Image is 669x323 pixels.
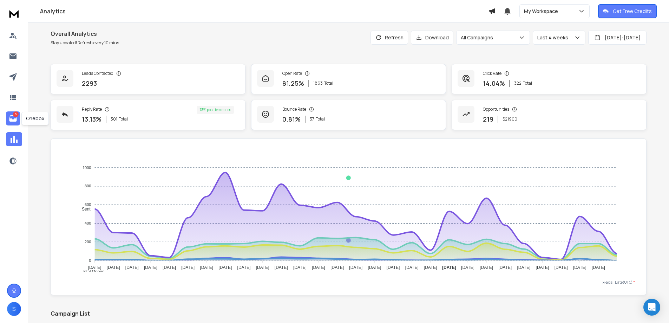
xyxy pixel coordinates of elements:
[85,202,91,207] tspan: 600
[537,34,571,41] p: Last 4 weeks
[7,302,21,316] button: S
[21,112,49,125] div: Onebox
[82,78,97,88] p: 2293
[368,265,381,270] tspan: [DATE]
[6,111,20,125] a: 5
[316,116,325,122] span: Total
[125,265,139,270] tspan: [DATE]
[77,269,104,274] span: Total Opens
[82,114,101,124] p: 13.13 %
[293,265,307,270] tspan: [DATE]
[111,116,117,122] span: 301
[51,64,245,94] a: Leads Contacted2293
[555,265,568,270] tspan: [DATE]
[107,265,120,270] tspan: [DATE]
[452,64,647,94] a: Click Rate14.04%322Total
[588,31,647,45] button: [DATE]-[DATE]
[181,265,195,270] tspan: [DATE]
[119,116,128,122] span: Total
[480,265,493,270] tspan: [DATE]
[85,240,91,244] tspan: 200
[424,265,437,270] tspan: [DATE]
[411,31,453,45] button: Download
[523,80,532,86] span: Total
[256,265,269,270] tspan: [DATE]
[13,111,19,117] p: 5
[144,265,157,270] tspan: [DATE]
[349,265,362,270] tspan: [DATE]
[313,80,323,86] span: 1863
[643,299,660,316] div: Open Intercom Messenger
[312,265,325,270] tspan: [DATE]
[83,166,91,170] tspan: 1000
[385,34,404,41] p: Refresh
[483,106,509,112] p: Opportunities
[498,265,512,270] tspan: [DATE]
[324,80,333,86] span: Total
[461,265,474,270] tspan: [DATE]
[51,100,245,130] a: Reply Rate13.13%301Total73% positive replies
[483,114,493,124] p: 219
[40,7,488,15] h1: Analytics
[310,116,314,122] span: 37
[442,265,456,270] tspan: [DATE]
[483,78,505,88] p: 14.04 %
[387,265,400,270] tspan: [DATE]
[89,258,91,263] tspan: 0
[88,265,101,270] tspan: [DATE]
[251,64,446,94] a: Open Rate81.25%1863Total
[517,265,531,270] tspan: [DATE]
[282,71,302,76] p: Open Rate
[524,8,561,15] p: My Workspace
[573,265,586,270] tspan: [DATE]
[82,106,102,112] p: Reply Rate
[282,114,301,124] p: 0.81 %
[483,71,501,76] p: Click Rate
[330,265,344,270] tspan: [DATE]
[51,30,120,38] h1: Overall Analytics
[282,106,306,112] p: Bounce Rate
[275,265,288,270] tspan: [DATE]
[237,265,251,270] tspan: [DATE]
[85,221,91,225] tspan: 400
[62,280,635,285] p: x-axis : Date(UTC)
[461,34,496,41] p: All Campaigns
[77,207,91,212] span: Sent
[51,309,647,318] h2: Campaign List
[7,7,21,20] img: logo
[536,265,549,270] tspan: [DATE]
[197,106,234,114] div: 73 % positive replies
[218,265,232,270] tspan: [DATE]
[51,40,120,46] p: Stay updated! Refresh every 10 mins.
[163,265,176,270] tspan: [DATE]
[452,100,647,130] a: Opportunities219$21900
[503,116,517,122] p: $ 21900
[370,31,408,45] button: Refresh
[82,71,113,76] p: Leads Contacted
[425,34,449,41] p: Download
[251,100,446,130] a: Bounce Rate0.81%37Total
[282,78,304,88] p: 81.25 %
[613,8,652,15] p: Get Free Credits
[405,265,419,270] tspan: [DATE]
[200,265,213,270] tspan: [DATE]
[85,184,91,188] tspan: 800
[598,4,657,18] button: Get Free Credits
[514,80,522,86] span: 322
[592,265,605,270] tspan: [DATE]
